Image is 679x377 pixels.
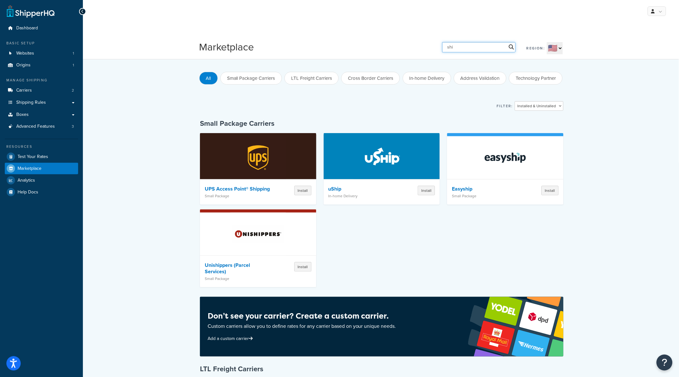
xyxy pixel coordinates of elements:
a: Marketplace [5,163,78,174]
button: Install [294,186,312,195]
h4: Easyship [452,186,518,192]
label: Region: [527,44,545,53]
p: Small Package [205,276,271,281]
li: Carriers [5,85,78,96]
a: Unishippers (Parcel Services)Unishippers (Parcel Services)Small PackageInstall [200,209,316,287]
span: Carriers [16,88,32,93]
span: Test Your Rates [18,154,48,160]
span: Advanced Features [16,124,55,129]
a: Help Docs [5,186,78,198]
img: Easyship [477,135,533,180]
h4: Don’t see your carrier? Create a custom carrier. [208,310,396,322]
img: UPS Access Point® Shipping [230,135,286,180]
span: 1 [73,51,74,56]
h1: Marketplace [199,40,254,54]
button: In-home Delivery [403,72,451,85]
li: Websites [5,48,78,59]
a: Websites1 [5,48,78,59]
label: Filter: [497,102,513,110]
h4: LTL Freight Carriers [200,365,564,374]
h4: Unishippers (Parcel Services) [205,262,271,275]
li: Origins [5,59,78,71]
a: Advanced Features3 [5,121,78,132]
button: LTL Freight Carriers [284,72,339,85]
p: Custom carriers allow you to define rates for any carrier based on your unique needs. [208,322,396,331]
span: Marketplace [18,166,41,171]
li: Advanced Features [5,121,78,132]
a: uShipuShipIn-home DeliveryInstall [324,133,440,205]
span: Shipping Rules [16,100,46,105]
p: Small Package [452,194,518,198]
img: uShip [354,135,410,180]
a: Test Your Rates [5,151,78,162]
button: Install [418,186,435,195]
a: Carriers2 [5,85,78,96]
a: Dashboard [5,22,78,34]
span: Help Docs [18,190,38,195]
button: Install [542,186,559,195]
button: Open Resource Center [657,355,673,371]
span: Origins [16,63,31,68]
input: Search [442,42,516,52]
button: All [199,72,218,85]
button: Small Package Carriers [220,72,282,85]
div: Resources [5,144,78,149]
button: Cross Border Carriers [341,72,400,85]
p: In-home Delivery [328,194,395,198]
a: EasyshipEasyshipSmall PackageInstall [447,133,564,205]
img: Unishippers (Parcel Services) [230,212,286,256]
span: 2 [72,88,74,93]
h4: Small Package Carriers [200,119,564,128]
a: Origins1 [5,59,78,71]
div: Basic Setup [5,41,78,46]
span: Boxes [16,112,29,117]
a: Boxes [5,109,78,121]
span: Websites [16,51,34,56]
a: Shipping Rules [5,97,78,109]
span: Dashboard [16,26,38,31]
h4: UPS Access Point® Shipping [205,186,271,192]
a: Analytics [5,175,78,186]
span: Analytics [18,178,35,183]
button: Technology Partner [509,72,563,85]
p: Small Package [205,194,271,198]
div: Manage Shipping [5,78,78,83]
span: 1 [73,63,74,68]
a: UPS Access Point® ShippingUPS Access Point® ShippingSmall PackageInstall [200,133,316,205]
span: 3 [72,124,74,129]
button: Address Validation [454,72,506,85]
button: Install [294,262,312,272]
h4: uShip [328,186,395,192]
a: Add a custom carrier [208,335,254,342]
